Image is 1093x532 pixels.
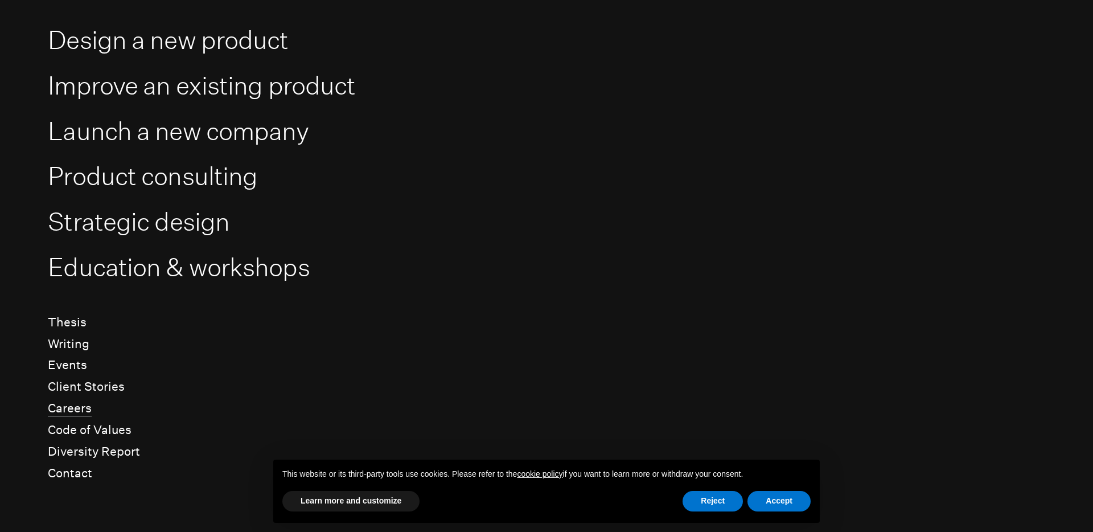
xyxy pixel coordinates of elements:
a: Launch a new company [48,116,309,146]
button: Accept [747,491,811,511]
a: Design a new product [48,25,288,55]
a: Careers [48,401,92,416]
a: Writing [48,337,89,352]
a: Events [48,358,87,373]
button: Learn more and customize [282,491,420,511]
div: This website or its third-party tools use cookies. Please refer to the if you want to learn more ... [273,460,820,489]
a: Improve an existing product [48,71,355,101]
a: Thesis [48,315,87,330]
a: Education & workshops [48,252,309,283]
a: Diversity Report [48,444,140,460]
button: Reject [683,491,743,511]
a: Code of Values [48,423,132,438]
a: Client Stories [48,379,125,395]
a: cookie policy [517,469,562,478]
a: Product consulting [48,161,257,191]
a: Contact [48,466,92,481]
a: Strategic design [48,207,229,237]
